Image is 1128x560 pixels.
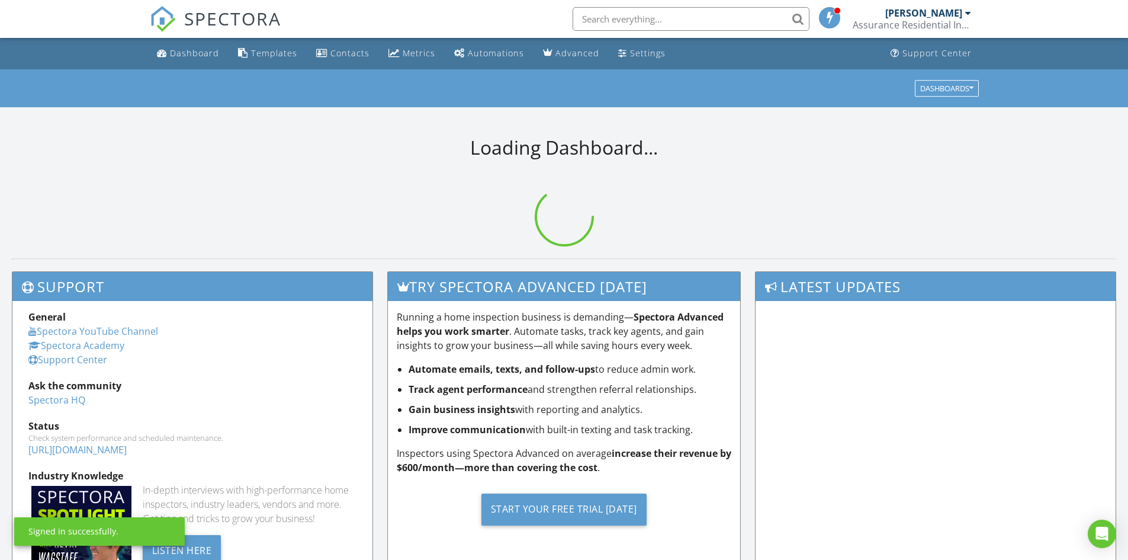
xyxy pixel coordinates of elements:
div: Open Intercom Messenger [1088,520,1116,548]
strong: General [28,311,66,324]
div: Dashboard [170,47,219,59]
button: Dashboards [915,80,979,97]
h3: Try spectora advanced [DATE] [388,272,741,301]
div: Advanced [555,47,599,59]
div: Metrics [403,47,435,59]
a: Support Center [28,353,107,366]
a: Automations (Basic) [449,43,529,65]
li: with reporting and analytics. [409,402,732,417]
div: Status [28,419,356,433]
div: Ask the community [28,379,356,393]
strong: Automate emails, texts, and follow-ups [409,363,595,376]
li: with built-in texting and task tracking. [409,423,732,437]
p: Running a home inspection business is demanding— . Automate tasks, track key agents, and gain ins... [397,310,732,353]
a: Contacts [311,43,374,65]
div: Automations [468,47,524,59]
h3: Latest Updates [756,272,1116,301]
a: Settings [613,43,670,65]
div: [PERSON_NAME] [885,7,962,19]
div: Industry Knowledge [28,469,356,483]
strong: Spectora Advanced helps you work smarter [397,311,724,338]
div: Settings [630,47,666,59]
div: Contacts [330,47,369,59]
span: SPECTORA [184,6,281,31]
li: to reduce admin work. [409,362,732,376]
a: Spectora HQ [28,393,85,407]
a: Spectora Academy [28,339,124,352]
a: Listen Here [143,543,221,556]
a: Start Your Free Trial [DATE] [397,484,732,535]
div: Check system performance and scheduled maintenance. [28,433,356,443]
a: Metrics [384,43,440,65]
strong: increase their revenue by $600/month—more than covering the cost [397,447,731,474]
a: Support Center [886,43,976,65]
p: Inspectors using Spectora Advanced on average . [397,446,732,475]
div: In-depth interviews with high-performance home inspectors, industry leaders, vendors and more. Ge... [143,483,356,526]
div: Start Your Free Trial [DATE] [481,494,647,526]
a: Spectora YouTube Channel [28,325,158,338]
a: [URL][DOMAIN_NAME] [28,443,127,456]
img: The Best Home Inspection Software - Spectora [150,6,176,32]
a: SPECTORA [150,16,281,41]
input: Search everything... [573,7,809,31]
h3: Support [12,272,372,301]
li: and strengthen referral relationships. [409,382,732,396]
strong: Gain business insights [409,403,515,416]
a: Dashboard [152,43,224,65]
a: Templates [233,43,302,65]
div: Assurance Residential Inspections, LLC [853,19,971,31]
a: Advanced [538,43,604,65]
div: Support Center [902,47,972,59]
div: Signed in successfully. [28,526,118,537]
div: Dashboards [920,84,973,92]
strong: Improve communication [409,423,526,436]
strong: Track agent performance [409,383,528,396]
div: Templates [251,47,297,59]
